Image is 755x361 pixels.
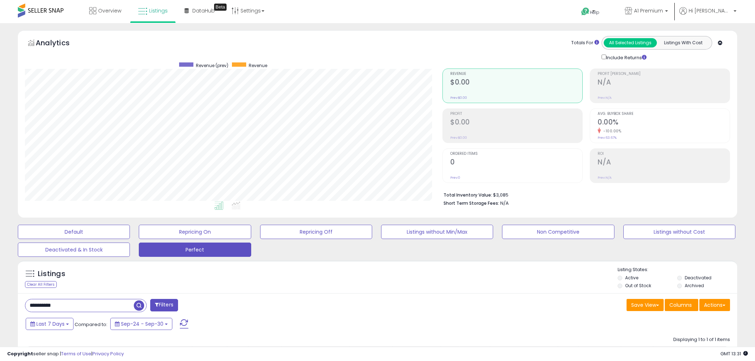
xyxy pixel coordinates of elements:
[576,2,613,23] a: Help
[110,318,172,330] button: Sep-24 - Sep-30
[598,176,612,180] small: Prev: N/A
[625,283,651,289] label: Out of Stock
[249,62,267,68] span: Revenue
[623,225,735,239] button: Listings without Cost
[214,4,227,11] div: Tooltip anchor
[450,72,582,76] span: Revenue
[685,283,704,289] label: Archived
[150,299,178,311] button: Filters
[627,299,664,311] button: Save View
[18,225,130,239] button: Default
[450,118,582,128] h2: $0.00
[25,281,57,288] div: Clear All Filters
[598,136,617,140] small: Prev: 63.67%
[444,200,499,206] b: Short Term Storage Fees:
[450,176,460,180] small: Prev: 0
[699,299,730,311] button: Actions
[720,350,748,357] span: 2025-10-9 13:31 GMT
[685,275,711,281] label: Deactivated
[18,243,130,257] button: Deactivated & In Stock
[92,350,124,357] a: Privacy Policy
[581,7,590,16] i: Get Help
[444,190,725,199] li: $3,085
[192,7,215,14] span: DataHub
[450,78,582,88] h2: $0.00
[149,7,168,14] span: Listings
[381,225,493,239] button: Listings without Min/Max
[604,38,657,47] button: All Selected Listings
[450,96,467,100] small: Prev: $0.00
[596,53,655,61] div: Include Returns
[121,320,163,327] span: Sep-24 - Sep-30
[665,299,698,311] button: Columns
[36,38,83,50] h5: Analytics
[669,301,692,309] span: Columns
[657,38,710,47] button: Listings With Cost
[75,321,107,328] span: Compared to:
[450,112,582,116] span: Profit
[450,158,582,168] h2: 0
[444,192,492,198] b: Total Inventory Value:
[450,136,467,140] small: Prev: $0.00
[571,40,599,46] div: Totals For
[598,72,730,76] span: Profit [PERSON_NAME]
[26,318,74,330] button: Last 7 Days
[7,350,33,357] strong: Copyright
[598,78,730,88] h2: N/A
[500,200,509,207] span: N/A
[625,275,638,281] label: Active
[38,269,65,279] h5: Listings
[139,225,251,239] button: Repricing On
[139,243,251,257] button: Perfect
[260,225,372,239] button: Repricing Off
[36,320,65,327] span: Last 7 Days
[689,7,731,14] span: Hi [PERSON_NAME]
[98,7,121,14] span: Overview
[598,118,730,128] h2: 0.00%
[598,158,730,168] h2: N/A
[673,336,730,343] div: Displaying 1 to 1 of 1 items
[679,7,736,23] a: Hi [PERSON_NAME]
[634,7,663,14] span: A1 Premium
[61,350,91,357] a: Terms of Use
[450,152,582,156] span: Ordered Items
[598,152,730,156] span: ROI
[618,266,737,273] p: Listing States:
[601,128,621,134] small: -100.00%
[598,96,612,100] small: Prev: N/A
[502,225,614,239] button: Non Competitive
[598,112,730,116] span: Avg. Buybox Share
[7,351,124,357] div: seller snap | |
[196,62,228,68] span: Revenue (prev)
[590,9,599,15] span: Help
